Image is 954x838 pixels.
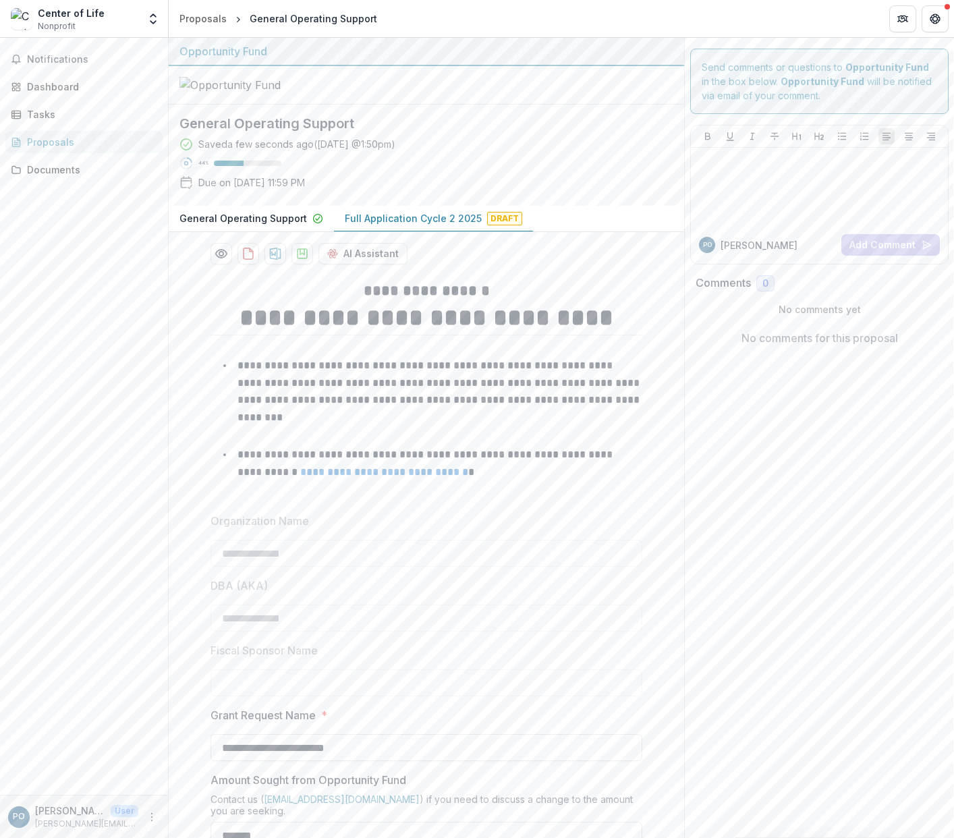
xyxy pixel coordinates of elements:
nav: breadcrumb [174,9,383,28]
p: [PERSON_NAME][EMAIL_ADDRESS][PERSON_NAME][DOMAIN_NAME] [35,818,138,830]
div: Patrick Ohrman [13,812,25,821]
button: Underline [722,128,738,144]
p: [PERSON_NAME] [721,238,797,252]
p: Full Application Cycle 2 2025 [345,211,482,225]
button: Get Help [922,5,949,32]
img: Center of Life [11,8,32,30]
p: User [111,805,138,817]
span: Nonprofit [38,20,76,32]
button: Open entity switcher [144,5,163,32]
button: Partners [889,5,916,32]
button: Heading 1 [789,128,805,144]
p: No comments yet [696,302,943,316]
div: Contact us ( ) if you need to discuss a change to the amount you are seeking. [211,793,642,822]
button: Preview 42f78b0e-4b34-40b3-ace0-aed3fbb6f5e0-1.pdf [211,243,232,264]
button: Strike [766,128,783,144]
span: 0 [762,278,768,289]
button: Heading 2 [811,128,827,144]
div: Center of Life [38,6,105,20]
a: Tasks [5,103,163,125]
div: Documents [27,163,152,177]
div: Proposals [179,11,227,26]
button: Align Left [878,128,895,144]
a: Dashboard [5,76,163,98]
button: Align Center [901,128,917,144]
button: Align Right [923,128,939,144]
div: Tasks [27,107,152,121]
button: AI Assistant [318,243,408,264]
button: download-proposal [291,243,313,264]
button: download-proposal [237,243,259,264]
button: Bold [700,128,716,144]
a: Proposals [174,9,232,28]
h2: Comments [696,277,751,289]
p: General Operating Support [179,211,307,225]
p: [PERSON_NAME] [35,804,105,818]
a: Documents [5,159,163,181]
strong: Opportunity Fund [845,61,929,73]
p: 44 % [198,159,208,168]
p: Organization Name [211,513,309,529]
button: download-proposal [264,243,286,264]
button: Notifications [5,49,163,70]
button: Italicize [744,128,760,144]
p: DBA (AKA) [211,578,268,594]
button: Bullet List [834,128,850,144]
span: Draft [487,212,522,225]
img: Opportunity Fund [179,77,314,93]
div: Patrick Ohrman [703,242,712,248]
h2: General Operating Support [179,115,652,132]
div: Proposals [27,135,152,149]
button: Add Comment [841,234,940,256]
p: No comments for this proposal [741,330,898,346]
a: Proposals [5,131,163,153]
p: Due on [DATE] 11:59 PM [198,175,305,190]
p: Grant Request Name [211,707,316,723]
button: Ordered List [856,128,872,144]
div: Opportunity Fund [179,43,673,59]
strong: Opportunity Fund [781,76,864,87]
a: [EMAIL_ADDRESS][DOMAIN_NAME] [264,793,420,805]
div: Saved a few seconds ago ( [DATE] @ 1:50pm ) [198,137,395,151]
div: General Operating Support [250,11,377,26]
span: Notifications [27,54,157,65]
p: Fiscal Sponsor Name [211,642,318,659]
p: Amount Sought from Opportunity Fund [211,772,406,788]
div: Dashboard [27,80,152,94]
div: Send comments or questions to in the box below. will be notified via email of your comment. [690,49,949,114]
button: More [144,809,160,825]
